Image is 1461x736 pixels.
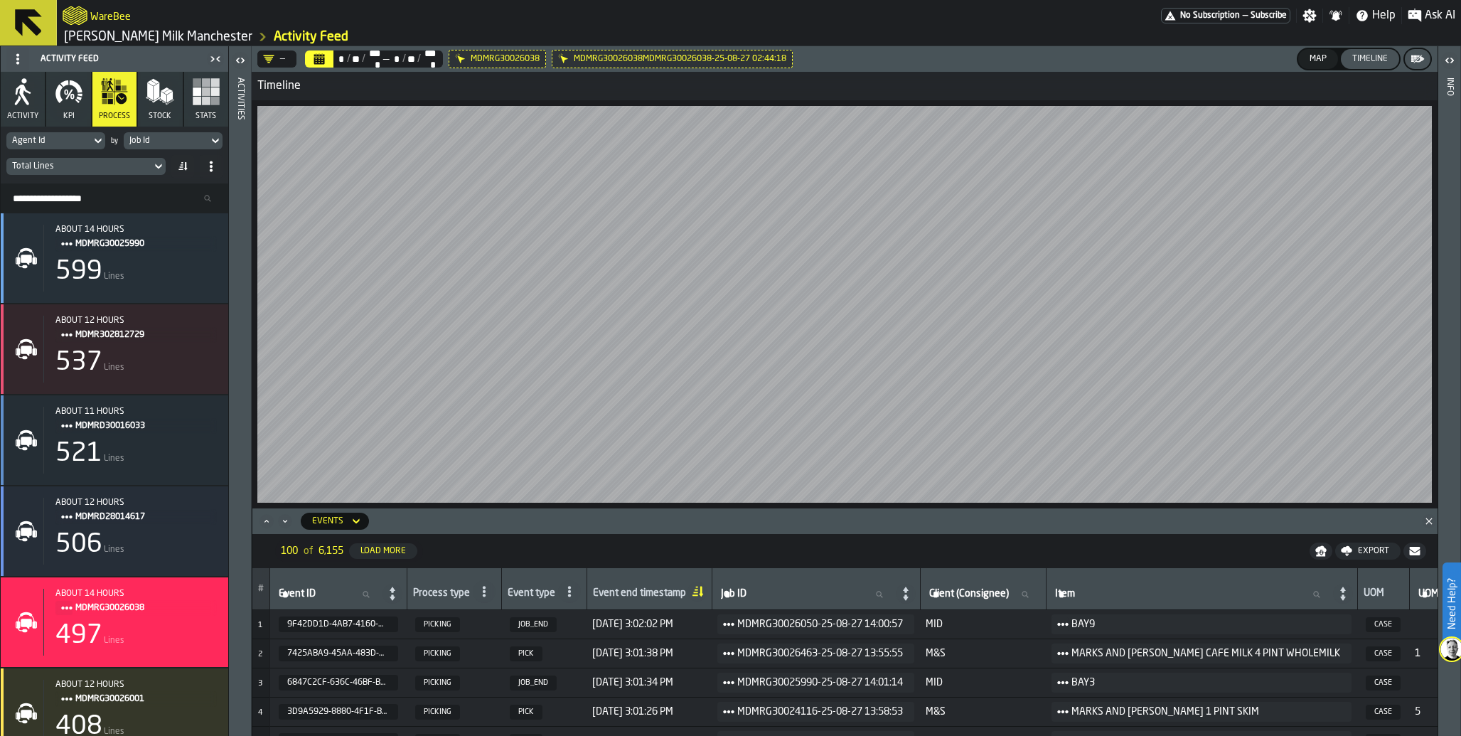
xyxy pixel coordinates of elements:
[1,486,228,576] div: stat-
[104,272,124,282] span: Lines
[304,545,313,557] span: of
[55,407,217,434] div: Title
[417,53,422,65] div: /
[55,225,217,252] div: Title
[55,680,217,707] div: Title
[319,545,343,557] span: 6,155
[1,395,228,485] div: stat-
[1352,546,1395,556] div: Export
[1440,49,1460,75] label: button-toggle-Open
[926,585,1040,604] input: label
[592,706,706,718] span: [DATE] 3:01:26 PM
[55,225,217,235] div: about 14 hours
[1341,49,1399,69] button: button-Timeline
[365,48,382,70] div: Select date range
[1,577,228,667] div: stat-
[279,588,316,599] span: label
[390,53,401,65] div: Select date range
[1349,7,1401,24] label: button-toggle-Help
[406,53,417,65] div: Select date range
[1364,587,1403,602] div: UOM
[55,316,217,326] div: Start: 8/27/2025, 4:38:07 AM - End: 8/27/2025, 2:24:09 PM
[279,617,398,632] span: 9F42DD1D-4AB7-4160-BEA4-2535B0223974
[1,304,228,394] div: stat-
[355,546,412,556] div: Load More
[55,407,217,417] div: Start: 8/27/2025, 5:04:09 AM - End: 8/27/2025, 2:38:25 PM
[55,589,217,616] div: Title
[6,132,105,149] div: DropdownMenuValue-agentId
[382,53,390,65] span: —
[415,676,460,690] span: PICKING
[196,112,216,121] span: Stats
[55,225,217,235] div: Start: 8/27/2025, 2:26:46 AM - End: 8/27/2025, 2:58:58 PM
[361,53,366,65] div: /
[415,617,460,632] span: PICKING
[1366,676,1401,690] span: CASE
[301,513,369,530] div: DropdownMenuValue-activity-feed
[63,3,87,28] a: logo-header
[305,50,333,68] button: Select date range
[129,136,203,146] div: DropdownMenuValue-jobId
[335,53,346,65] div: Select date range
[274,29,348,45] a: link-to-/wh/i/b09612b5-e9f1-4a3a-b0a4-784729d61419/feed/0549eee4-c428-441c-8388-bb36cec72d2b
[124,132,223,149] div: DropdownMenuValue-jobId
[926,677,1040,688] span: MID
[258,622,262,629] span: 1
[55,498,217,508] div: Start: 8/27/2025, 4:30:32 AM - End: 8/27/2025, 12:42:43 PM
[64,29,252,45] a: link-to-/wh/i/b09612b5-e9f1-4a3a-b0a4-784729d61419/simulations
[63,28,759,46] nav: Breadcrumb
[258,514,275,528] button: Maximize
[63,112,75,121] span: KPI
[737,703,903,720] span: MDMRG30024116-25-08-27 13:58:53
[104,454,124,464] span: Lines
[1161,8,1290,23] a: link-to-/wh/i/b09612b5-e9f1-4a3a-b0a4-784729d61419/pricing/
[279,704,398,720] span: 3D9A5929-8880-4F1F-B383-8AD992255A65
[287,649,387,658] span: 7425ABA9-45AA-483D-87CC-7F2EB855907B
[1403,543,1426,560] button: button-
[258,651,262,658] span: 2
[104,545,124,555] span: Lines
[258,584,264,594] span: #
[1366,646,1401,661] span: CASE
[55,530,102,559] div: 506
[1071,703,1340,720] span: MARKS AND [PERSON_NAME] 1 PINT SKIM
[55,498,217,508] div: about 12 hours
[1071,645,1340,662] span: MARKS AND [PERSON_NAME] CAFE MILK 4 PINT WHOLEMILK
[718,585,894,604] input: label
[593,587,686,602] div: Event end timestamp
[305,50,443,68] div: Select date range
[279,646,398,661] span: 7425ABA9-45AA-483D-87CC-7F2EB855907B
[55,439,102,468] div: 521
[349,543,417,559] button: button-Load More
[149,112,171,121] span: Stock
[1444,564,1460,644] label: Need Help?
[55,680,217,690] div: Start: 8/27/2025, 4:37:59 AM - End: 8/27/2025, 3:01:20 PM
[55,589,217,599] div: Start: 8/27/2025, 2:22:33 AM - End: 8/27/2025, 2:57:39 PM
[510,676,557,690] span: JOB_END
[721,588,746,599] span: label
[926,648,1040,659] span: M&S
[1372,7,1396,24] span: Help
[269,540,429,562] div: ButtonLoadMore-Load More-Prev-First-Last
[1323,9,1349,23] label: button-toggle-Notifications
[75,600,205,616] span: MDMRG30026038
[401,53,406,65] div: /
[55,316,217,326] div: about 12 hours
[1425,7,1455,24] span: Ask AI
[55,680,217,690] div: about 12 hours
[257,50,296,68] div: DropdownMenuValue-
[1420,514,1438,528] button: Close
[1310,543,1332,560] button: button-
[55,316,217,343] div: Title
[12,161,146,171] div: DropdownMenuValue-eventsCount
[929,588,1009,599] span: label
[276,585,381,604] input: label
[558,53,569,65] div: Hide filter
[111,137,118,145] div: by
[1180,11,1240,21] span: No Subscription
[75,418,205,434] span: MDMRD30016033
[6,158,166,175] div: DropdownMenuValue-eventsCount
[75,327,205,343] span: MDMR302812729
